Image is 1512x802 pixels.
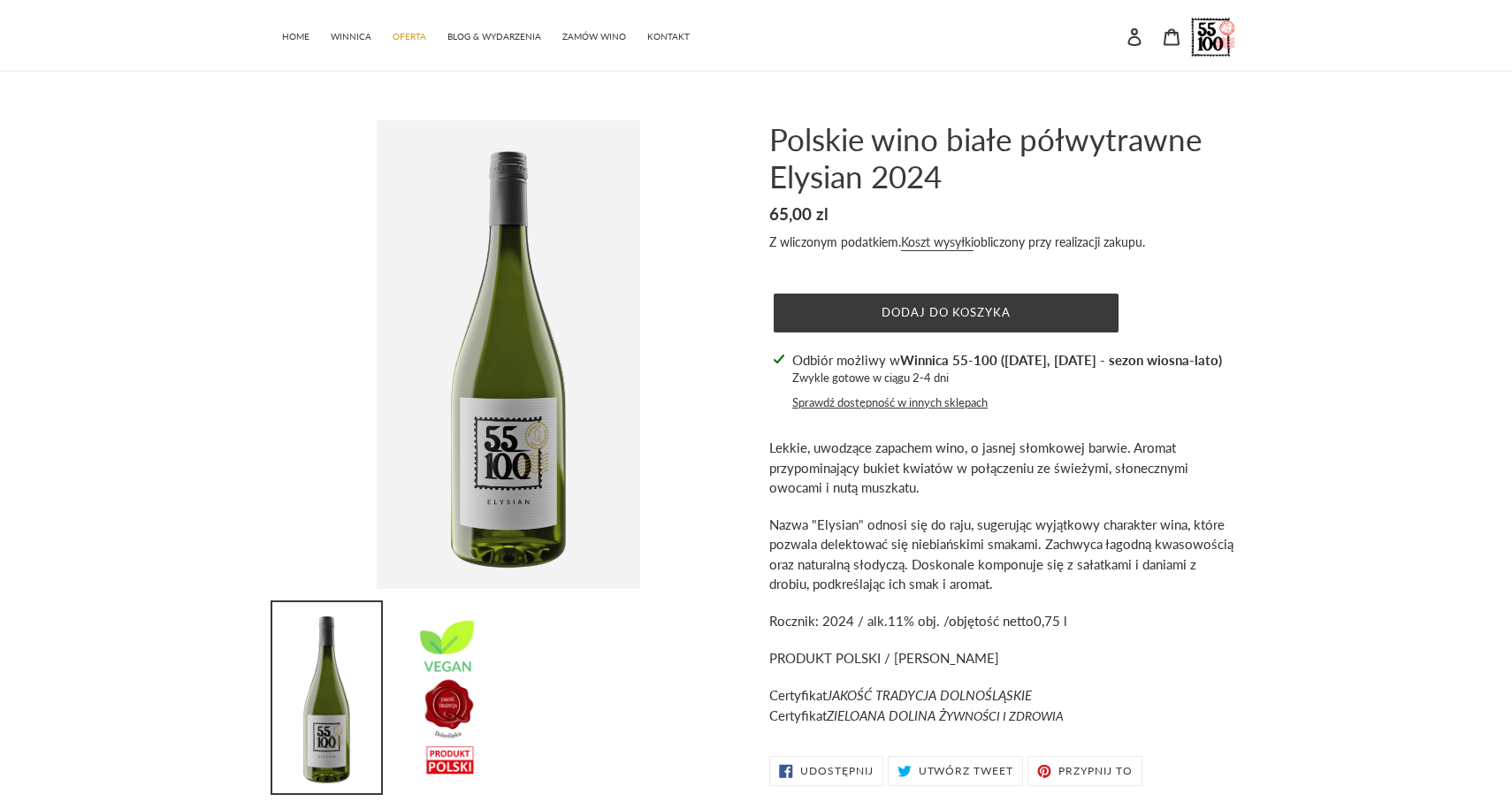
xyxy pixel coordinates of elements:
strong: Winnica 55-100 ([DATE], [DATE] - sezon wiosna-lato) [900,352,1222,368]
span: Rocznik: 2024 / alk. [769,613,888,629]
span: OFERTA [393,31,426,42]
a: ZAMÓW WINO [554,22,635,48]
span: BLOG & WYDARZENIA [447,31,541,42]
p: Certyfikat Certyfikat [769,685,1238,725]
a: OFERTA [384,22,435,48]
img: Załaduj obraz do przeglądarki galerii, Polskie wino białe półwytrawne Elysian 2024 [393,602,502,792]
span: YWNOŚCI I ZDROWIA [946,708,1064,723]
a: Koszt wysyłki [901,234,974,251]
span: 11% obj. / [888,613,949,629]
p: Zwykle gotowe w ciągu 2-4 dni [792,370,1222,387]
span: Utwórz tweet [919,766,1014,776]
button: Sprawdź dostępność w innych sklepach [792,394,988,412]
button: Dodaj do koszyka [774,294,1119,332]
div: Z wliczonym podatkiem. obliczony przy realizacji zakupu. [769,233,1238,251]
a: WINNICA [322,22,380,48]
p: PRODUKT POLSKI / [PERSON_NAME] [769,648,1238,668]
span: Nazwa "Elysian" odnosi się do raju, sugerując wyjątkowy charakter wina, które pozwala delektować ... [769,516,1233,592]
em: JAKOŚĆ TRADYCJA DOLNOŚLĄSKIE [827,687,1032,703]
img: Załaduj obraz do przeglądarki galerii, Polskie wino białe półwytrawne Elysian 2024 [272,602,381,793]
a: BLOG & WYDARZENIA [439,22,550,48]
span: Przypnij to [1058,766,1133,776]
span: KONTAKT [647,31,690,42]
a: HOME [273,22,318,48]
h1: Polskie wino białe półwytrawne Elysian 2024 [769,120,1238,195]
span: objętość netto [949,613,1034,629]
span: 0,75 l [1034,613,1067,629]
span: Udostępnij [800,766,874,776]
em: ZIELOANA DOLINA Ż [827,707,1064,723]
span: Dodaj do koszyka [882,305,1012,319]
span: Lekkie, uwodzące zapachem wino, o jasnej słomkowej barwie. Aromat przypominający bukiet kwiatów w... [769,439,1188,495]
img: Polskie wino białe półwytrawne Elysian 2024 [377,120,640,589]
a: KONTAKT [638,22,699,48]
p: Odbiór możliwy w [792,350,1222,370]
span: HOME [282,31,309,42]
span: ZAMÓW WINO [562,31,626,42]
span: 65,00 zl [769,203,829,224]
span: WINNICA [331,31,371,42]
